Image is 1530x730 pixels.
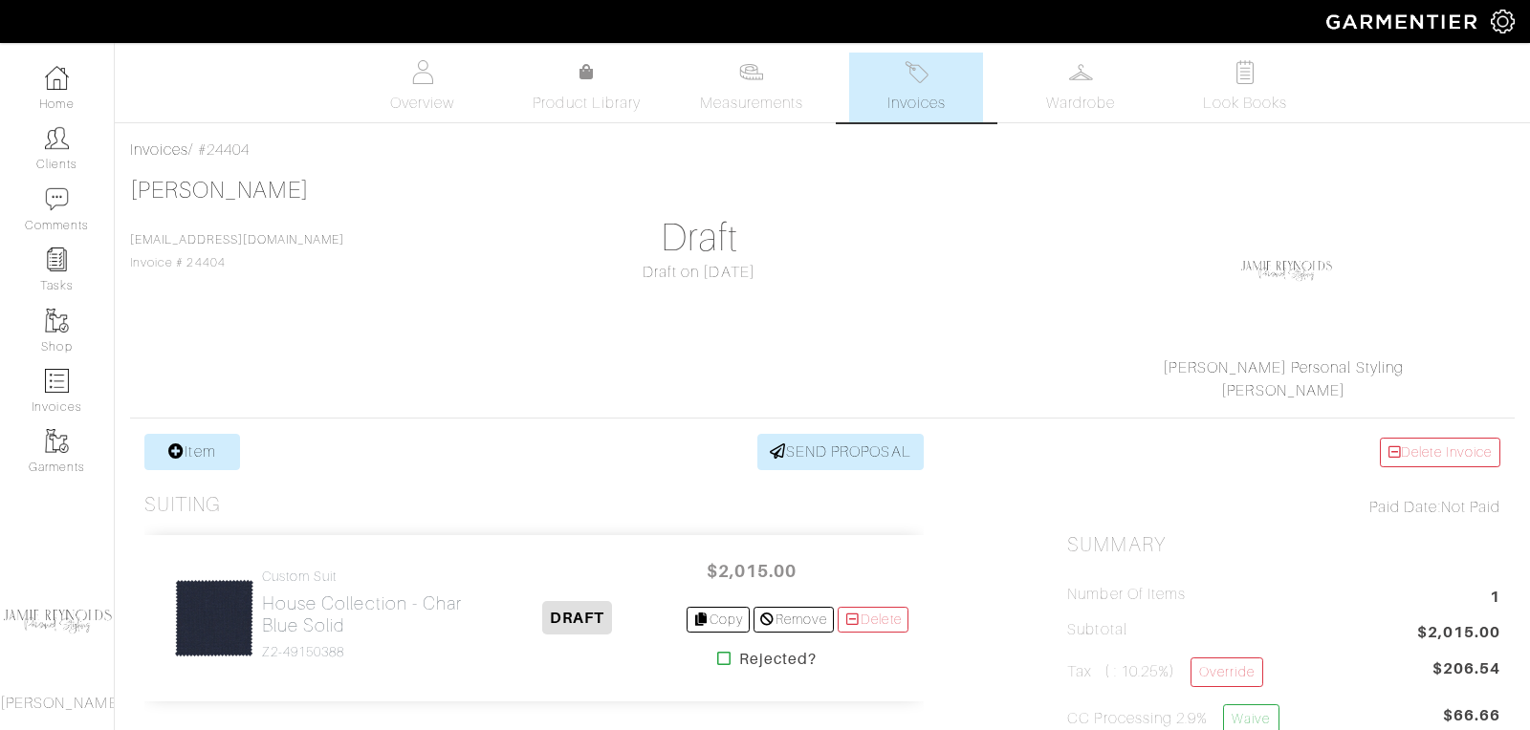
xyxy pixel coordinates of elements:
[849,53,983,122] a: Invoices
[1067,533,1500,557] h2: Summary
[1238,223,1334,318] img: Laf3uQ8GxXCUCpUxMBPvKvLn.png
[130,178,309,203] a: [PERSON_NAME]
[1069,60,1093,84] img: wardrobe-487a4870c1b7c33e795ec22d11cfc2ed9d08956e64fb3008fe2437562e282088.svg
[45,369,69,393] img: orders-icon-0abe47150d42831381b5fb84f609e132dff9fe21cb692f30cb5eec754e2cba89.png
[1178,53,1312,122] a: Look Books
[1490,586,1500,612] span: 1
[1067,496,1500,519] div: Not Paid
[130,141,188,159] a: Invoices
[130,139,1515,161] div: / #24404
[262,644,470,660] h4: Z2-49150388
[45,66,69,90] img: dashboard-icon-dbcd8f5a0b271acd01030246c82b418ddd0df26cd7fceb0bd07c9910d44c42f6.png
[45,187,69,211] img: comment-icon-a0a6a9ef722e966f86d9cbdc48e553b5cf19dbc54f86b18d962a5391bc8f6eb6.png
[144,493,221,517] h3: Suiting
[1380,438,1500,467] a: Delete Invoice
[410,60,434,84] img: basicinfo-40fd8af6dae0f16599ec9e87c0ef1c0a1fdea2edbe929e3d69a839185d80c458.svg
[483,261,916,284] div: Draft on [DATE]
[262,592,470,636] h2: House Collection - Char Blue Solid
[45,309,69,333] img: garments-icon-b7da505a4dc4fd61783c78ac3ca0ef83fa9d6f193b1c9dc38574b1d14d53ca28.png
[262,569,470,585] h4: Custom Suit
[130,233,344,269] span: Invoice # 24404
[754,607,833,633] a: Remove
[45,429,69,453] img: garments-icon-b7da505a4dc4fd61783c78ac3ca0ef83fa9d6f193b1c9dc38574b1d14d53ca28.png
[262,569,470,660] a: Custom Suit House Collection - Char Blue Solid Z2-49150388
[1221,382,1345,399] a: [PERSON_NAME]
[757,434,924,470] a: SEND PROPOSAL
[390,92,454,115] span: Overview
[520,61,654,115] a: Product Library
[1203,92,1288,115] span: Look Books
[356,53,490,122] a: Overview
[1369,499,1441,516] span: Paid Date:
[483,215,916,261] h1: Draft
[838,607,908,633] a: Delete
[542,601,612,634] span: DRAFT
[905,60,929,84] img: orders-27d20c2124de7fd6de4e0e44c1d41de31381a507db9b33961299e4e07d508b8c.svg
[1432,657,1500,680] span: $206.54
[1046,92,1115,115] span: Wardrobe
[45,247,69,271] img: reminder-icon-8004d30b9f0a5d33ae49ab947aed9ed385cf756f9e5892f1edd6e32f2345188e.png
[1067,621,1126,639] h5: Subtotal
[1067,657,1262,687] h5: Tax ( : 10.25%)
[1014,53,1147,122] a: Wardrobe
[1234,60,1257,84] img: todo-9ac3debb85659649dc8f770b8b6100bb5dab4b48dedcbae339e5042a72dfd3cc.svg
[739,60,763,84] img: measurements-466bbee1fd09ba9460f595b01e5d73f9e2bff037440d3c8f018324cb6cdf7a4a.svg
[1317,5,1491,38] img: garmentier-logo-header-white-b43fb05a5012e4ada735d5af1a66efaba907eab6374d6393d1fbf88cb4ef424d.png
[694,550,809,591] span: $2,015.00
[887,92,946,115] span: Invoices
[174,578,254,658] img: 2uWKcYqMB58MnymXiMJ2Go2b
[45,126,69,150] img: clients-icon-6bae9207a08558b7cb47a8932f037763ab4055f8c8b6bfacd5dc20c3e0201464.png
[533,92,641,115] span: Product Library
[700,92,804,115] span: Measurements
[739,648,817,671] strong: Rejected?
[130,233,344,247] a: [EMAIL_ADDRESS][DOMAIN_NAME]
[1191,657,1262,687] a: Override
[1163,359,1404,376] a: [PERSON_NAME] Personal Styling
[685,53,820,122] a: Measurements
[144,434,240,470] a: Item
[687,607,751,633] a: Copy
[1417,621,1500,647] span: $2,015.00
[1491,10,1515,33] img: gear-icon-white-bd11855cb880d31180b6d7d6211b90ccbf57a29d726f0c71d8c61bd08dd39cc2.png
[1067,586,1186,604] h5: Number of Items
